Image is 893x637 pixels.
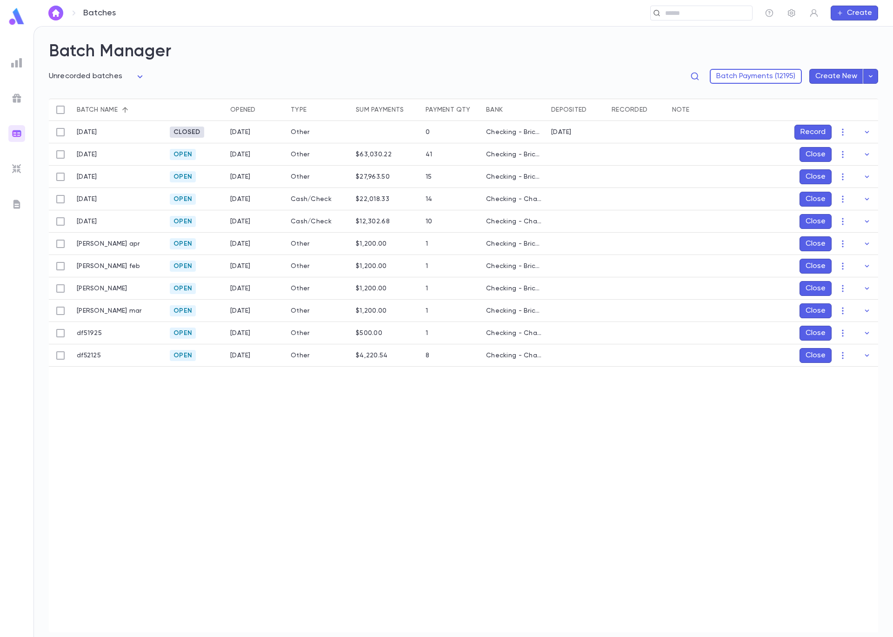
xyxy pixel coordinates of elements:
img: imports_grey.530a8a0e642e233f2baf0ef88e8c9fcb.svg [11,163,22,174]
div: 8 [426,352,429,359]
div: Unrecorded batches [49,69,146,84]
img: letters_grey.7941b92b52307dd3b8a917253454ce1c.svg [11,199,22,210]
span: Open [170,195,196,203]
div: Opened [230,99,256,121]
div: Other [286,121,351,143]
div: Note [672,99,689,121]
span: Open [170,218,196,225]
button: Create [831,6,878,20]
div: Deposited [551,99,587,121]
button: Sort [118,102,133,117]
div: Checking - Brickyard Tuition/Payroll [486,240,542,248]
div: Checking - Chase General [486,329,542,337]
div: Cash/Check [286,210,351,233]
div: $1,200.00 [356,285,387,292]
div: 5/15/2025 [230,285,251,292]
img: home_white.a664292cf8c1dea59945f0da9f25487c.svg [50,9,61,17]
p: df51925 [77,329,102,337]
div: 1 [426,262,428,270]
button: Close [800,192,832,207]
div: Checking - Brickyard Tuition/Payroll [486,151,542,158]
div: 9/4/2025 [230,329,251,337]
button: Close [800,303,832,318]
span: Open [170,352,196,359]
div: Batch name [77,99,118,121]
p: [PERSON_NAME] feb [77,262,140,270]
div: Checking - Brickyard Tuition/Payroll [486,173,542,181]
div: Cash/Check [286,188,351,210]
div: Recorded [612,99,647,121]
div: 8/4/2025 [230,218,251,225]
div: Checking - Brickyard Tuition/Payroll [486,128,542,136]
div: Other [286,300,351,322]
img: campaigns_grey.99e729a5f7ee94e3726e6486bddda8f1.svg [11,93,22,104]
div: Type [286,99,351,121]
div: 5/15/2025 [230,240,251,248]
div: Bank [481,99,546,121]
div: 10 [426,218,433,225]
div: Other [286,233,351,255]
div: 5/15/2025 [230,307,251,315]
p: [DATE] [77,195,97,203]
p: [PERSON_NAME] mar [77,307,142,315]
div: 3/20/2025 [230,128,251,136]
div: 14 [426,195,433,203]
span: Unrecorded batches [49,73,122,80]
div: Closed 3/20/2025 [170,127,204,138]
button: Record [794,125,832,140]
p: [DATE] [77,173,97,181]
p: df52125 [77,352,101,359]
button: Close [800,214,832,229]
p: [PERSON_NAME] apr [77,240,140,248]
div: Checking - Brickyard Tuition/Payroll [486,285,542,292]
div: 41 [426,151,433,158]
h2: Batch Manager [49,41,878,62]
div: 1 [426,329,428,337]
span: Open [170,285,196,292]
div: Note [667,99,760,121]
div: Checking - Brickyard Tuition/Payroll [486,262,542,270]
div: $4,220.54 [356,352,388,359]
button: Create New [809,69,863,84]
div: Deposited [546,99,607,121]
p: Batches [83,8,116,18]
div: Checking - Chase General [486,352,542,359]
span: Open [170,151,196,158]
div: 5/15/2025 [230,262,251,270]
div: 9/4/2025 [230,352,251,359]
span: Closed [170,128,204,136]
div: 1 [426,285,428,292]
div: $63,030.22 [356,151,392,158]
div: Other [286,166,351,188]
div: $12,302.68 [356,218,390,225]
div: 0 [426,128,430,136]
div: $1,200.00 [356,240,387,248]
div: Checking - Chase General [486,218,542,225]
button: Batch Payments (12195) [710,69,802,84]
div: 6/5/2025 [230,173,251,181]
div: Sum payments [351,99,421,121]
button: Close [800,281,832,296]
div: Other [286,277,351,300]
span: Open [170,173,196,181]
div: 5/19/2025 [230,151,251,158]
div: 8/4/2025 [230,195,251,203]
div: Bank [486,99,503,121]
div: $1,200.00 [356,307,387,315]
div: $22,018.33 [356,195,389,203]
div: Other [286,143,351,166]
div: Payment qty [421,99,481,121]
span: Open [170,262,196,270]
img: batches_gradient.0a22e14384a92aa4cd678275c0c39cc4.svg [11,128,22,139]
div: 1 [426,307,428,315]
div: Other [286,255,351,277]
div: Other [286,322,351,344]
div: Opened [226,99,286,121]
button: Close [800,259,832,274]
button: Close [800,169,832,184]
div: 15 [426,173,432,181]
button: Close [800,348,832,363]
div: Checking - Brickyard Tuition/Payroll [486,307,542,315]
span: Open [170,307,196,315]
span: Open [170,240,196,248]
